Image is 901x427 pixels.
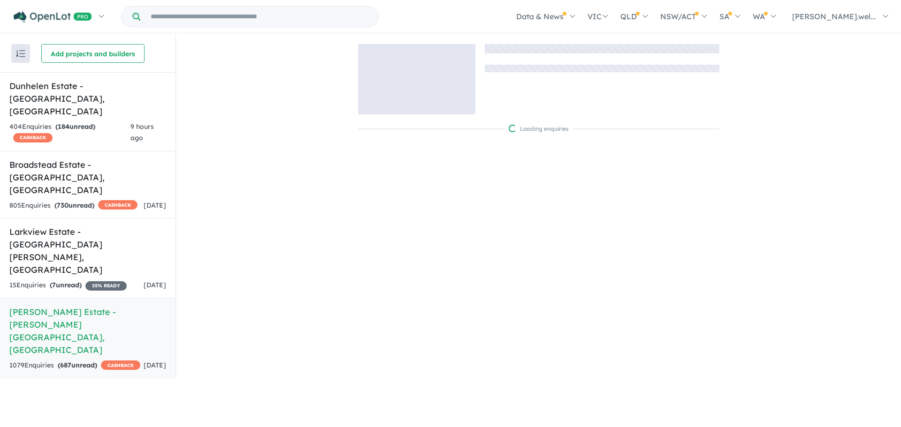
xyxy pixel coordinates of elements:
input: Try estate name, suburb, builder or developer [142,7,376,27]
span: 184 [58,122,69,131]
span: CASHBACK [101,360,140,370]
button: Add projects and builders [41,44,145,63]
strong: ( unread) [55,122,95,131]
span: 687 [60,361,71,369]
span: [PERSON_NAME].wel... [792,12,876,21]
span: [DATE] [144,281,166,289]
span: CASHBACK [13,133,53,142]
span: CASHBACK [98,200,137,210]
span: 730 [57,201,69,210]
h5: [PERSON_NAME] Estate - [PERSON_NAME][GEOGRAPHIC_DATA] , [GEOGRAPHIC_DATA] [9,306,166,356]
div: 805 Enquir ies [9,200,137,211]
img: sort.svg [16,50,25,57]
h5: Broadstead Estate - [GEOGRAPHIC_DATA] , [GEOGRAPHIC_DATA] [9,158,166,196]
div: Loading enquiries [509,124,569,134]
strong: ( unread) [54,201,94,210]
div: 1079 Enquir ies [9,360,140,371]
h5: Dunhelen Estate - [GEOGRAPHIC_DATA] , [GEOGRAPHIC_DATA] [9,80,166,118]
div: 404 Enquir ies [9,121,130,144]
h5: Larkview Estate - [GEOGRAPHIC_DATA][PERSON_NAME] , [GEOGRAPHIC_DATA] [9,225,166,276]
span: [DATE] [144,361,166,369]
img: Openlot PRO Logo White [14,11,92,23]
div: 15 Enquir ies [9,280,127,291]
strong: ( unread) [58,361,97,369]
span: 35 % READY [85,281,127,291]
span: 7 [52,281,56,289]
span: 9 hours ago [130,122,154,142]
strong: ( unread) [50,281,82,289]
span: [DATE] [144,201,166,210]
